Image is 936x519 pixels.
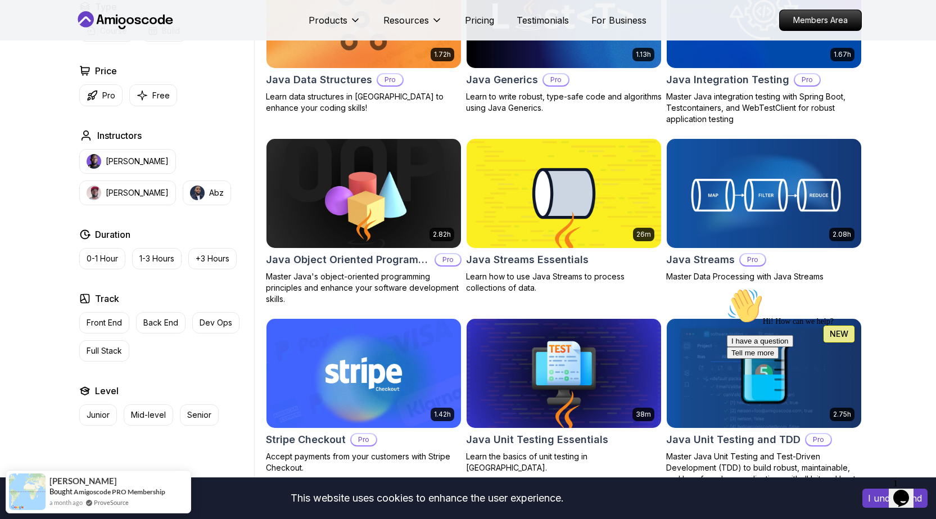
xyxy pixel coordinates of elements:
a: Stripe Checkout card1.42hStripe CheckoutProAccept payments from your customers with Stripe Checkout. [266,318,462,473]
img: :wave: [4,4,40,40]
a: Java Streams card2.08hJava StreamsProMaster Data Processing with Java Streams [666,138,862,282]
p: Junior [87,409,110,421]
a: Amigoscode PRO Membership [74,488,165,496]
a: ProveSource [94,498,129,507]
button: Resources [383,13,442,36]
button: Front End [79,312,129,333]
p: 1-3 Hours [139,253,174,264]
p: Learn the basics of unit testing in [GEOGRAPHIC_DATA]. [466,451,662,473]
a: Testimonials [517,13,569,27]
img: instructor img [190,186,205,200]
p: 38m [636,410,651,419]
p: Pro [378,74,403,85]
p: Products [309,13,347,27]
p: Learn how to use Java Streams to process collections of data. [466,271,662,294]
h2: Track [95,292,119,305]
img: Java Streams card [667,139,861,248]
p: Master Data Processing with Java Streams [666,271,862,282]
p: Pro [544,74,568,85]
img: provesource social proof notification image [9,473,46,510]
a: Java Streams Essentials card26mJava Streams EssentialsLearn how to use Java Streams to process co... [466,138,662,294]
p: Back End [143,317,178,328]
p: +3 Hours [196,253,229,264]
button: instructor img[PERSON_NAME] [79,180,176,205]
p: Master Java's object-oriented programming principles and enhance your software development skills. [266,271,462,305]
button: instructor imgAbz [183,180,231,205]
a: Java Unit Testing Essentials card38mJava Unit Testing EssentialsLearn the basics of unit testing ... [466,318,662,473]
p: Senior [187,409,211,421]
button: 0-1 Hour [79,248,125,269]
div: This website uses cookies to enhance the user experience. [8,486,845,511]
p: Learn data structures in [GEOGRAPHIC_DATA] to enhance your coding skills! [266,91,462,114]
h2: Java Data Structures [266,72,372,88]
button: I have a question [4,52,71,64]
iframe: chat widget [722,283,925,468]
p: 1.72h [434,50,451,59]
h2: Java Object Oriented Programming [266,252,430,268]
button: Mid-level [124,404,173,426]
a: Java Object Oriented Programming card2.82hJava Object Oriented ProgrammingProMaster Java's object... [266,138,462,305]
button: 1-3 Hours [132,248,182,269]
button: Junior [79,404,117,426]
h2: Duration [95,228,130,241]
p: Pro [436,254,460,265]
p: 2.08h [833,230,851,239]
p: Pro [795,74,820,85]
a: Members Area [779,10,862,31]
p: Mid-level [131,409,166,421]
p: Accept payments from your customers with Stripe Checkout. [266,451,462,473]
p: [PERSON_NAME] [106,187,169,198]
h2: Level [95,384,119,398]
a: Java Unit Testing and TDD card2.75hNEWJava Unit Testing and TDDProMaster Java Unit Testing and Te... [666,318,862,496]
button: Dev Ops [192,312,239,333]
p: 0-1 Hour [87,253,118,264]
img: instructor img [87,154,101,169]
button: Full Stack [79,340,129,362]
p: 1.42h [434,410,451,419]
h2: Price [95,64,117,78]
p: 1.67h [834,50,851,59]
p: 1.13h [636,50,651,59]
img: Java Unit Testing and TDD card [667,319,861,428]
h2: Java Integration Testing [666,72,789,88]
img: Java Object Oriented Programming card [266,139,461,248]
a: Pricing [465,13,494,27]
p: Full Stack [87,345,122,356]
a: For Business [591,13,646,27]
p: Resources [383,13,429,27]
p: 26m [636,230,651,239]
img: instructor img [87,186,101,200]
span: Hi! How can we help? [4,34,111,42]
p: Pro [351,434,376,445]
span: Bought [49,487,73,496]
button: Back End [136,312,186,333]
iframe: chat widget [889,474,925,508]
h2: Java Streams Essentials [466,252,589,268]
img: Stripe Checkout card [266,319,461,428]
img: Java Unit Testing Essentials card [467,319,661,428]
p: 2.82h [433,230,451,239]
p: Master Java integration testing with Spring Boot, Testcontainers, and WebTestClient for robust ap... [666,91,862,125]
p: Abz [209,187,224,198]
p: Master Java Unit Testing and Test-Driven Development (TDD) to build robust, maintainable, and bug... [666,451,862,496]
h2: Java Streams [666,252,735,268]
button: instructor img[PERSON_NAME] [79,149,176,174]
p: Learn to write robust, type-safe code and algorithms using Java Generics. [466,91,662,114]
p: Free [152,90,170,101]
h2: Java Unit Testing Essentials [466,432,608,448]
img: Java Streams Essentials card [462,136,666,250]
button: Products [309,13,361,36]
p: Members Area [780,10,861,30]
button: Pro [79,84,123,106]
span: [PERSON_NAME] [49,476,117,486]
p: Dev Ops [200,317,232,328]
p: Pro [102,90,115,101]
button: Free [129,84,177,106]
h2: Instructors [97,129,142,142]
button: Accept cookies [862,489,928,508]
div: 👋Hi! How can we help?I have a questionTell me more [4,4,207,75]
